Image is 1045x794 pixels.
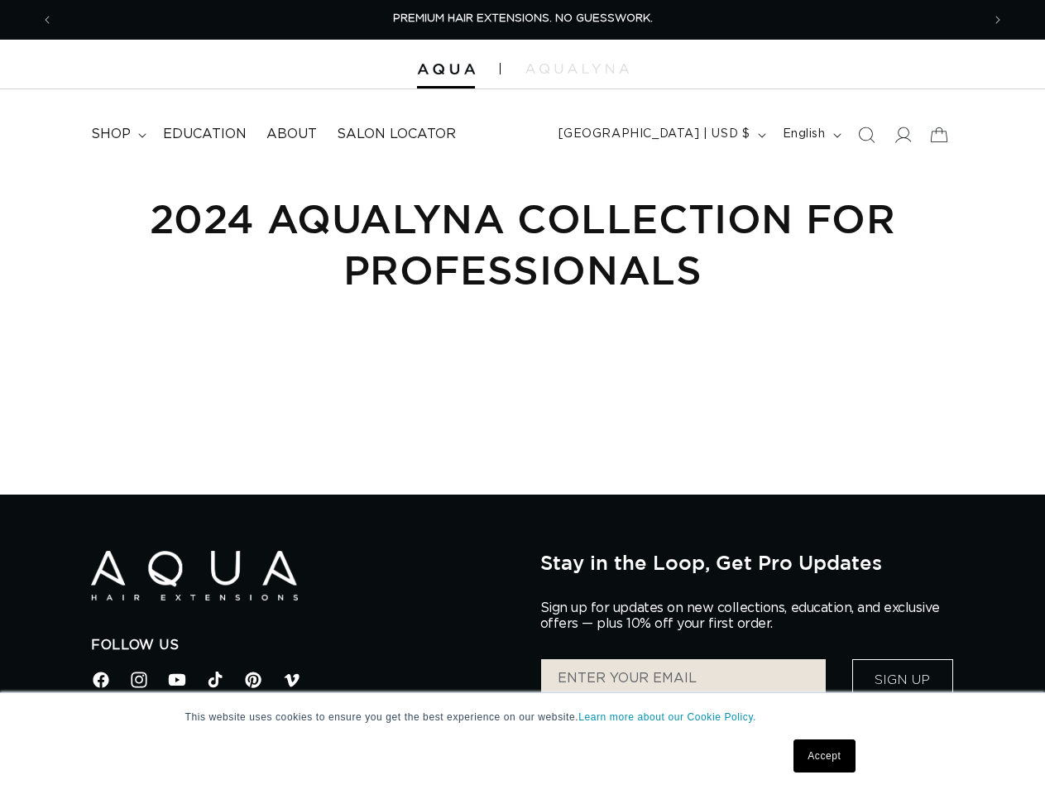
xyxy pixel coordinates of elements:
summary: shop [81,116,153,153]
h1: 2024 Aqualyna Collection for Professionals [91,193,953,296]
img: Aqua Hair Extensions [91,551,298,601]
span: Salon Locator [337,126,456,143]
button: English [773,119,848,151]
p: This website uses cookies to ensure you get the best experience on our website. [185,710,860,725]
img: aqualyna.com [525,64,629,74]
p: Sign up for updates on new collections, education, and exclusive offers — plus 10% off your first... [540,600,954,632]
button: Sign Up [852,659,953,701]
button: Next announcement [980,4,1016,36]
summary: Search [848,117,884,153]
span: Education [163,126,247,143]
button: [GEOGRAPHIC_DATA] | USD $ [549,119,773,151]
span: English [783,126,826,143]
span: About [266,126,317,143]
h2: Stay in the Loop, Get Pro Updates [540,551,954,574]
button: Previous announcement [29,4,65,36]
a: Learn more about our Cookie Policy. [578,711,756,723]
a: Salon Locator [327,116,466,153]
h2: Follow Us [91,637,515,654]
input: ENTER YOUR EMAIL [541,659,826,701]
span: PREMIUM HAIR EXTENSIONS. NO GUESSWORK. [393,13,653,24]
span: shop [91,126,131,143]
a: Accept [793,739,855,772]
a: Education [153,116,256,153]
img: Aqua Hair Extensions [417,64,475,75]
span: [GEOGRAPHIC_DATA] | USD $ [558,126,750,143]
a: About [256,116,327,153]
